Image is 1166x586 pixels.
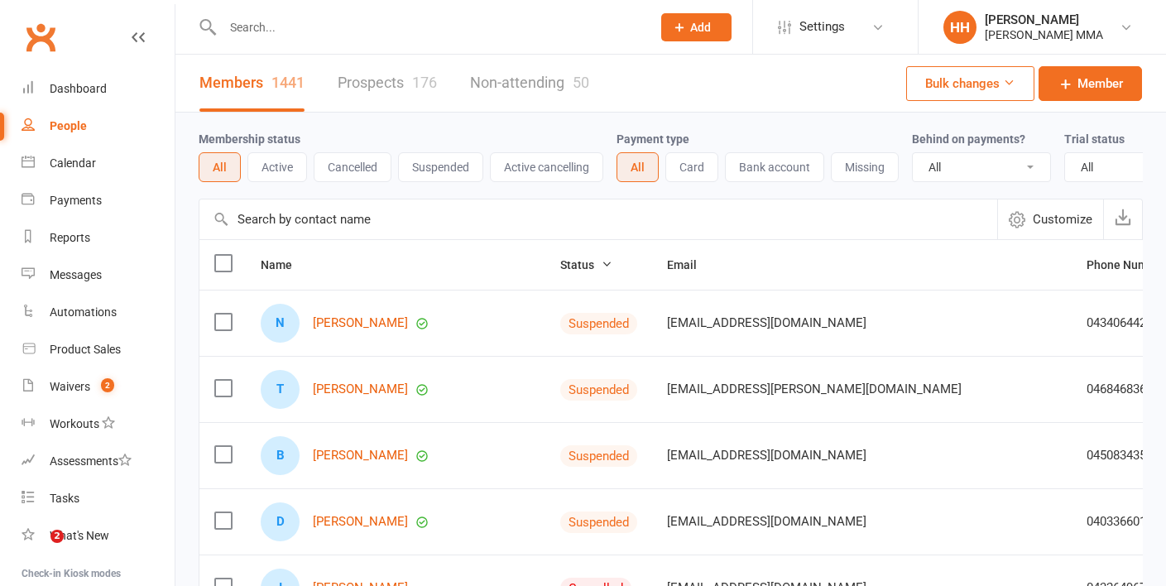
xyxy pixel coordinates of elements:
button: Active [247,152,307,182]
button: Email [667,255,715,275]
span: 2 [101,378,114,392]
button: Missing [831,152,899,182]
button: Card [665,152,718,182]
label: Membership status [199,132,300,146]
div: Dylan [261,502,300,541]
a: [PERSON_NAME] [313,382,408,396]
span: Email [667,258,715,271]
span: 2 [50,530,64,543]
button: Cancelled [314,152,391,182]
div: Calendar [50,156,96,170]
div: Automations [50,305,117,319]
button: All [617,152,659,182]
button: Add [661,13,732,41]
div: Waivers [50,380,90,393]
span: [EMAIL_ADDRESS][PERSON_NAME][DOMAIN_NAME] [667,373,962,405]
span: [EMAIL_ADDRESS][DOMAIN_NAME] [667,506,866,537]
span: Status [560,258,612,271]
div: Suspended [560,445,637,467]
button: Bank account [725,152,824,182]
div: [PERSON_NAME] [985,12,1103,27]
button: All [199,152,241,182]
span: [EMAIL_ADDRESS][DOMAIN_NAME] [667,307,866,339]
div: What's New [50,529,109,542]
input: Search... [218,16,640,39]
div: Product Sales [50,343,121,356]
button: Suspended [398,152,483,182]
div: Assessments [50,454,132,468]
span: Add [690,21,711,34]
a: Payments [22,182,175,219]
span: Member [1077,74,1123,94]
a: Tasks [22,480,175,517]
a: Workouts [22,406,175,443]
div: [PERSON_NAME] MMA [985,27,1103,42]
div: Neel [261,304,300,343]
span: Settings [799,8,845,46]
button: Name [261,255,310,275]
div: Suspended [560,379,637,401]
a: Members1441 [199,55,305,112]
span: [EMAIL_ADDRESS][DOMAIN_NAME] [667,439,866,471]
div: Suspended [560,313,637,334]
a: Dashboard [22,70,175,108]
input: Search by contact name [199,199,997,239]
a: What's New [22,517,175,555]
a: Non-attending50 [470,55,589,112]
button: Customize [997,199,1103,239]
span: Customize [1033,209,1092,229]
div: HH [943,11,976,44]
a: [PERSON_NAME] [313,515,408,529]
div: People [50,119,87,132]
label: Payment type [617,132,689,146]
a: Product Sales [22,331,175,368]
a: [PERSON_NAME] [313,316,408,330]
a: Waivers 2 [22,368,175,406]
a: Reports [22,219,175,257]
label: Trial status [1064,132,1125,146]
label: Behind on payments? [912,132,1025,146]
div: Suspended [560,512,637,533]
div: 176 [412,74,437,91]
a: Assessments [22,443,175,480]
button: Status [560,255,612,275]
span: Name [261,258,310,271]
a: [PERSON_NAME] [313,449,408,463]
div: 50 [573,74,589,91]
div: Dashboard [50,82,107,95]
button: Active cancelling [490,152,603,182]
a: Automations [22,294,175,331]
a: People [22,108,175,145]
div: 1441 [271,74,305,91]
div: Payments [50,194,102,207]
a: Calendar [22,145,175,182]
div: Messages [50,268,102,281]
div: Bill [261,436,300,475]
div: Tasks [50,492,79,505]
a: Member [1039,66,1142,101]
iframe: Intercom live chat [17,530,56,569]
div: Reports [50,231,90,244]
div: Workouts [50,417,99,430]
button: Bulk changes [906,66,1034,101]
a: Clubworx [20,17,61,58]
a: Prospects176 [338,55,437,112]
div: Tanav [261,370,300,409]
a: Messages [22,257,175,294]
